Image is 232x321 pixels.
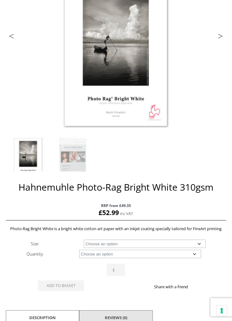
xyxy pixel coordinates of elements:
[51,136,95,180] img: Hahnemuhle Photo-Rag Bright White 310gsm - Image 2
[217,306,227,316] button: Your consent preferences for tracking technologies
[6,225,226,232] p: Photo-Rag Bright White is a bright white cotton art paper with an inkjet coating specially tailor...
[99,208,103,217] span: £
[26,251,43,257] label: Quantity
[6,202,226,209] span: RRP from £49.35
[6,136,50,180] img: Hahnemuhle Photo-Rag Bright White 310gsm
[107,264,125,276] input: Product quantity
[6,181,226,193] h1: Hahnemuhle Photo-Rag Bright White 310gsm
[131,293,136,298] img: email sharing button
[116,284,226,291] p: Share with a friend
[124,293,128,298] img: twitter sharing button
[38,281,84,291] button: Add to basket
[116,293,121,298] img: facebook sharing button
[31,241,39,247] label: Size
[99,208,119,217] bdi: 52.99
